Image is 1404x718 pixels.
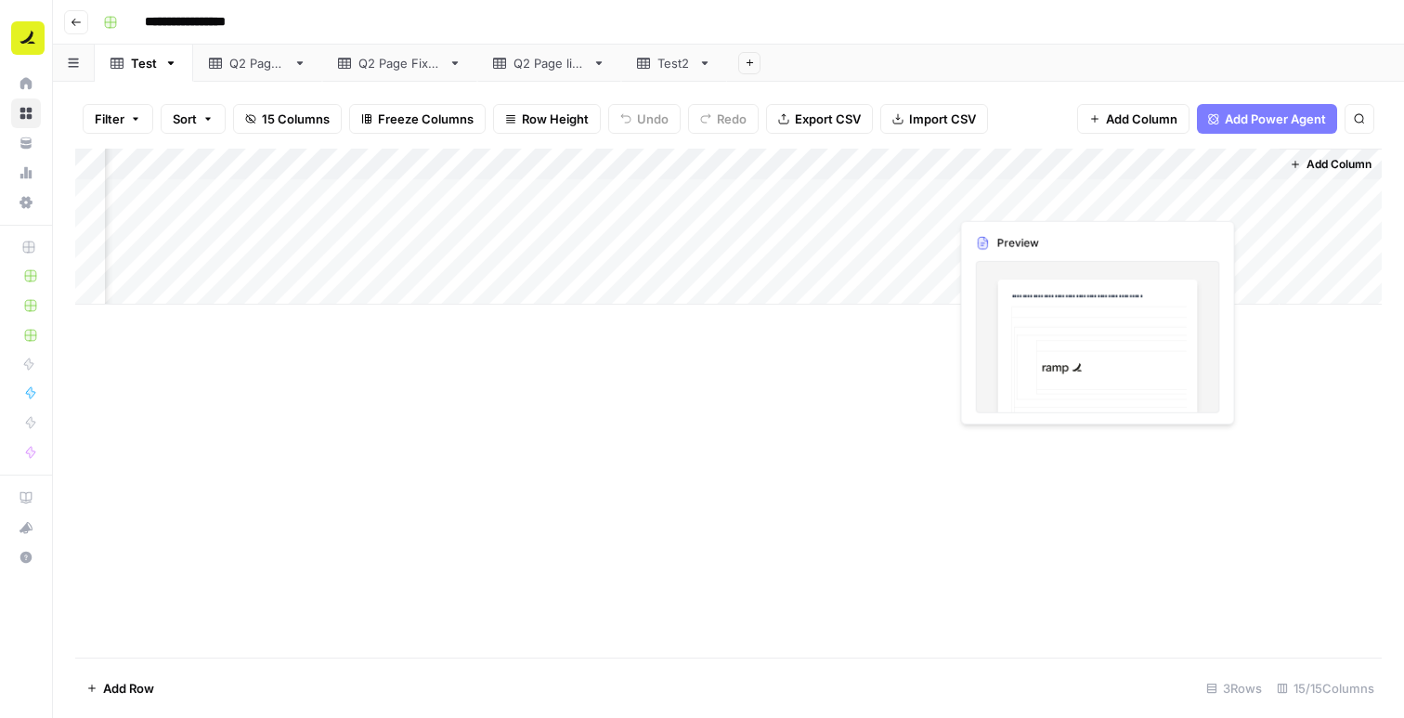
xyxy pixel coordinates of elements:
[1106,110,1177,128] span: Add Column
[1077,104,1189,134] button: Add Column
[1199,673,1269,703] div: 3 Rows
[11,15,41,61] button: Workspace: Ramp
[11,513,41,542] button: What's new?
[717,110,747,128] span: Redo
[608,104,681,134] button: Undo
[688,104,759,134] button: Redo
[173,110,197,128] span: Sort
[161,104,226,134] button: Sort
[103,679,154,698] span: Add Row
[909,110,976,128] span: Import CSV
[358,54,441,72] div: Q2 Page Fixed
[1225,110,1326,128] span: Add Power Agent
[83,104,153,134] button: Filter
[193,45,322,82] a: Q2 Page 1
[11,98,41,128] a: Browse
[11,69,41,98] a: Home
[11,128,41,158] a: Your Data
[95,45,193,82] a: Test
[262,110,330,128] span: 15 Columns
[378,110,474,128] span: Freeze Columns
[513,54,585,72] div: Q2 Page live
[233,104,342,134] button: 15 Columns
[11,188,41,217] a: Settings
[477,45,621,82] a: Q2 Page live
[322,45,477,82] a: Q2 Page Fixed
[657,54,691,72] div: Test2
[75,673,165,703] button: Add Row
[1197,104,1337,134] button: Add Power Agent
[95,110,124,128] span: Filter
[1269,673,1382,703] div: 15/15 Columns
[229,54,286,72] div: Q2 Page 1
[349,104,486,134] button: Freeze Columns
[637,110,669,128] span: Undo
[880,104,988,134] button: Import CSV
[11,542,41,572] button: Help + Support
[795,110,861,128] span: Export CSV
[11,21,45,55] img: Ramp Logo
[12,514,40,542] div: What's new?
[11,483,41,513] a: AirOps Academy
[493,104,601,134] button: Row Height
[522,110,589,128] span: Row Height
[1306,156,1371,173] span: Add Column
[621,45,727,82] a: Test2
[766,104,873,134] button: Export CSV
[1282,152,1379,176] button: Add Column
[131,54,157,72] div: Test
[11,158,41,188] a: Usage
